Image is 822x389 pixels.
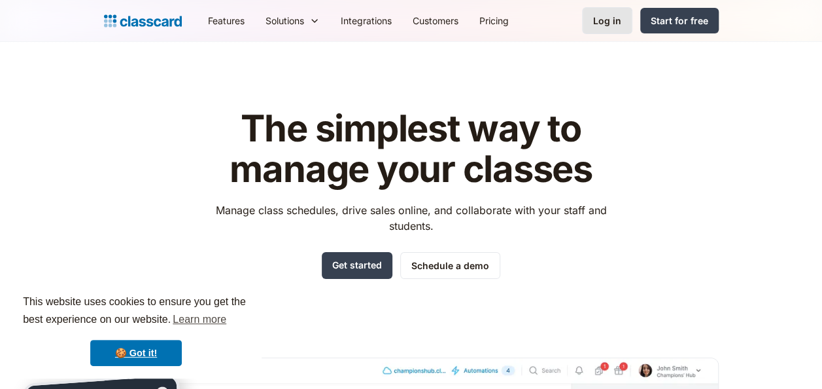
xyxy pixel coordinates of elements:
[90,340,182,366] a: dismiss cookie message
[197,6,255,35] a: Features
[171,310,228,329] a: learn more about cookies
[203,109,619,189] h1: The simplest way to manage your classes
[10,282,262,379] div: cookieconsent
[582,7,632,34] a: Log in
[265,14,304,28] div: Solutions
[469,6,519,35] a: Pricing
[402,6,469,35] a: Customers
[203,202,619,234] p: Manage class schedules, drive sales online, and collaborate with your staff and students.
[400,252,500,279] a: Schedule a demo
[104,12,182,30] a: home
[255,6,330,35] div: Solutions
[322,252,392,279] a: Get started
[23,294,249,329] span: This website uses cookies to ensure you get the best experience on our website.
[330,6,402,35] a: Integrations
[640,8,719,33] a: Start for free
[593,14,621,28] div: Log in
[651,14,708,28] div: Start for free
